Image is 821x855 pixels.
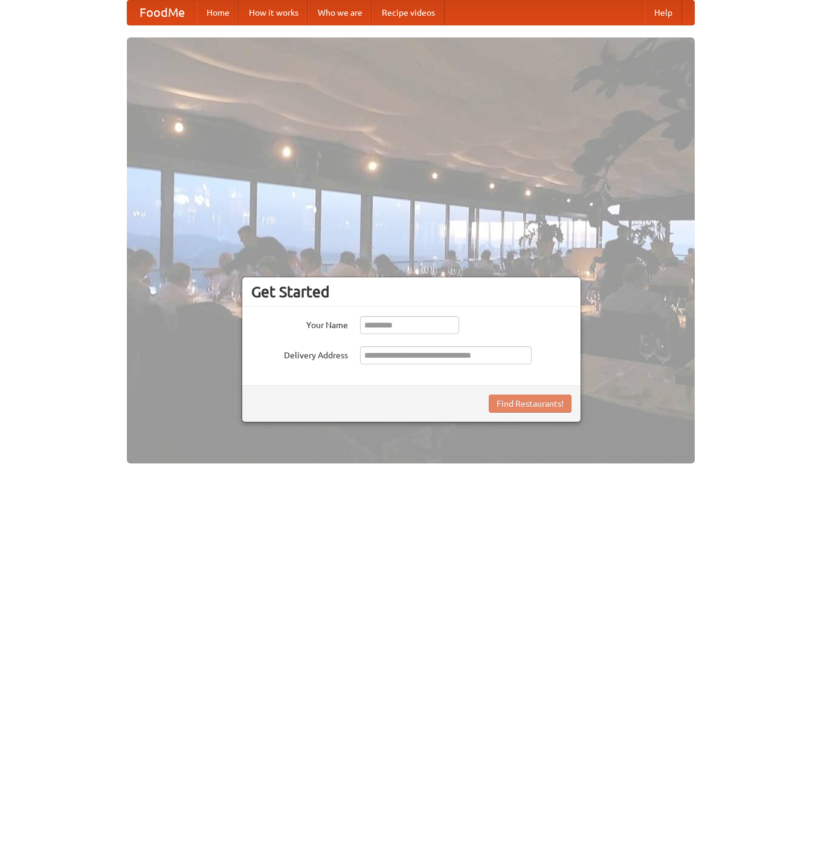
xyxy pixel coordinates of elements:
[372,1,445,25] a: Recipe videos
[197,1,239,25] a: Home
[251,283,571,301] h3: Get Started
[308,1,372,25] a: Who we are
[645,1,682,25] a: Help
[489,395,571,413] button: Find Restaurants!
[251,346,348,361] label: Delivery Address
[127,1,197,25] a: FoodMe
[251,316,348,331] label: Your Name
[239,1,308,25] a: How it works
